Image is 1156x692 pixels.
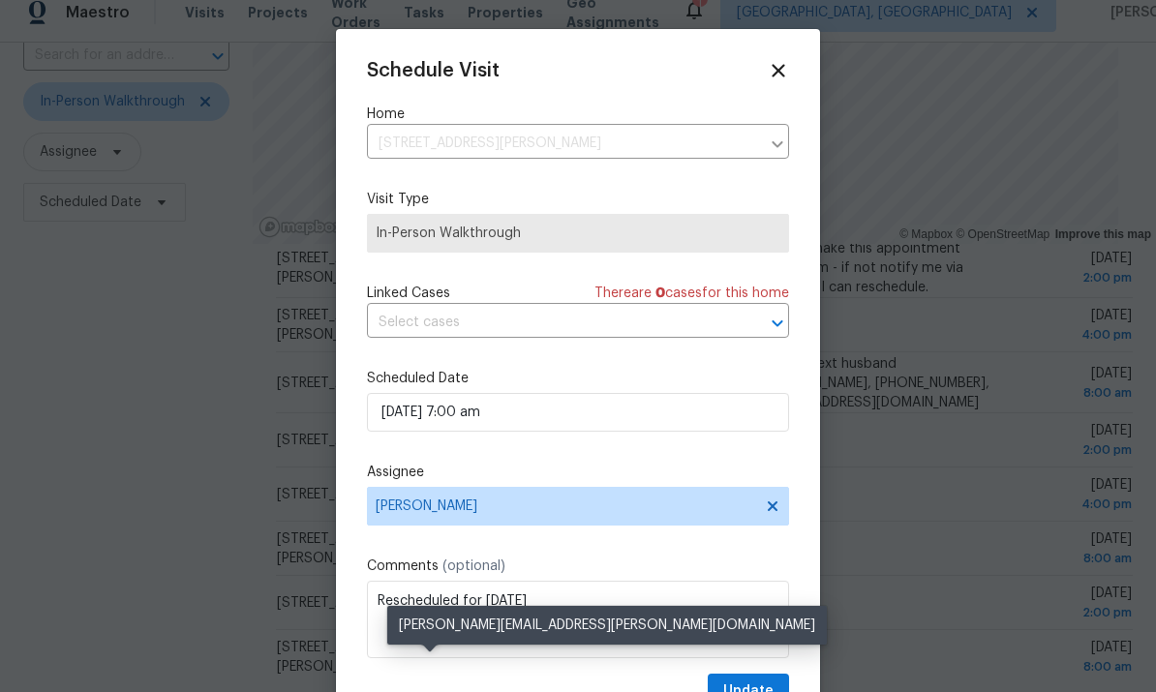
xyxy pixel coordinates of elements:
span: Close [768,60,789,81]
span: 0 [655,286,665,300]
span: [PERSON_NAME] [376,498,755,514]
input: Enter in an address [367,129,760,159]
textarea: Rescheduled for [DATE] [367,581,789,658]
span: Schedule Visit [367,61,500,80]
label: Home [367,105,789,124]
button: Open [764,310,791,337]
div: [PERSON_NAME][EMAIL_ADDRESS][PERSON_NAME][DOMAIN_NAME] [387,606,827,645]
input: Select cases [367,308,735,338]
input: M/D/YYYY [367,393,789,432]
span: There are case s for this home [594,284,789,303]
label: Assignee [367,463,789,482]
label: Scheduled Date [367,369,789,388]
label: Visit Type [367,190,789,209]
span: (optional) [442,559,505,573]
label: Comments [367,557,789,576]
span: In-Person Walkthrough [376,224,780,243]
span: Linked Cases [367,284,450,303]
